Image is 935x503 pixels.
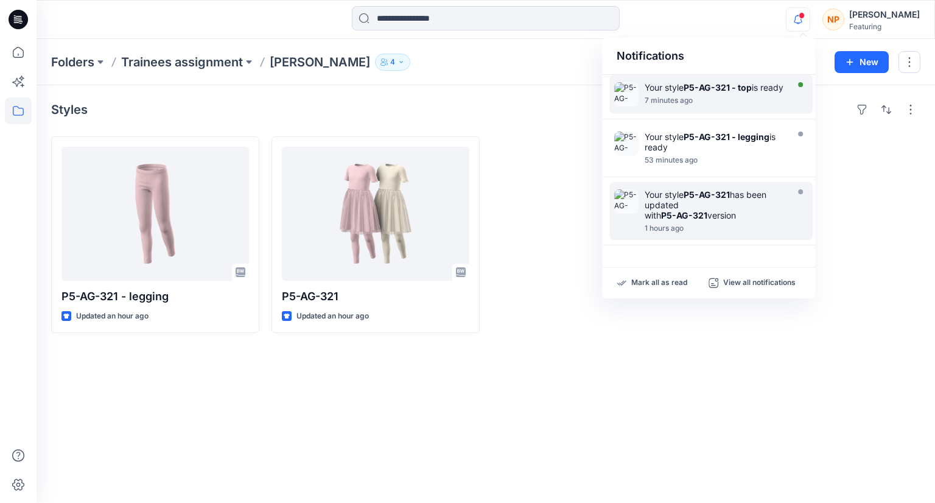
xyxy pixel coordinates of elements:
p: P5-AG-321 [282,288,469,305]
strong: P5-AG-321 [684,189,730,200]
button: New [835,51,889,73]
strong: P5-AG-321 - legging [684,132,769,142]
a: Folders [51,54,94,71]
div: Notifications [602,38,815,75]
img: P5-AG-321 [614,82,639,107]
p: View all notifications [723,278,796,289]
div: Your style has been updated with version [645,189,785,220]
img: P5-AG-321 [614,189,639,214]
div: Monday, September 15, 2025 03:30 [645,224,785,233]
div: Monday, September 15, 2025 04:39 [645,96,785,105]
a: P5-AG-321 - legging [61,147,249,281]
div: [PERSON_NAME] [849,7,920,22]
p: Updated an hour ago [76,310,149,323]
div: Your style is ready [645,132,785,152]
div: Monday, September 15, 2025 03:53 [645,156,785,164]
a: Trainees assignment [121,54,243,71]
p: P5-AG-321 - legging [61,288,249,305]
h4: Styles [51,102,88,117]
p: 4 [390,55,395,69]
div: Your style is ready [645,82,785,93]
img: P5-AG-321 [614,132,639,156]
p: [PERSON_NAME] [270,54,370,71]
button: 4 [375,54,410,71]
a: P5-AG-321 [282,147,469,281]
div: NP [822,9,844,30]
p: Mark all as read [631,278,687,289]
div: Featuring [849,22,920,31]
p: Updated an hour ago [296,310,369,323]
strong: P5-AG-321 [661,210,707,220]
strong: P5-AG-321 - top [684,82,752,93]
